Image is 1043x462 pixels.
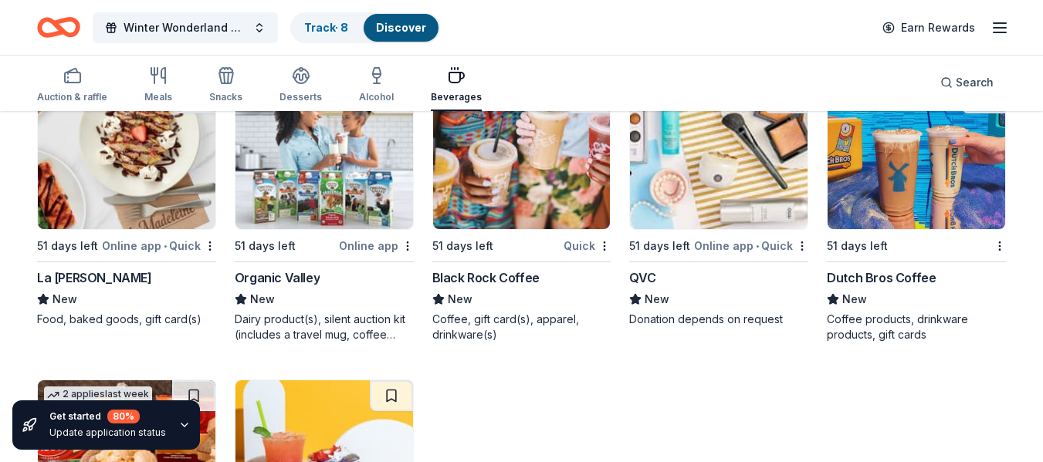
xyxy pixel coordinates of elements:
a: Home [37,9,80,46]
div: Get started [49,410,166,423]
span: • [756,240,759,252]
a: Discover [376,21,426,34]
a: Image for Dutch Bros Coffee1 applylast week51 days leftDutch Bros CoffeeNewCoffee products, drink... [827,82,1006,342]
div: Black Rock Coffee [432,268,540,287]
button: Winter Wonderland Charity Gala [93,12,278,43]
img: Image for Dutch Bros Coffee [828,83,1005,229]
div: Alcohol [359,91,394,103]
img: Image for Black Rock Coffee [433,83,611,229]
button: Auction & raffle [37,60,107,111]
div: Desserts [279,91,322,103]
div: Online app Quick [102,236,216,255]
div: 2 applies last week [44,386,152,403]
span: Search [956,73,994,92]
span: Winter Wonderland Charity Gala [124,19,247,37]
div: Quick [564,236,611,255]
a: Track· 8 [304,21,348,34]
div: Meals [144,91,172,103]
div: Coffee products, drinkware products, gift cards [827,312,1006,342]
button: Alcohol [359,60,394,111]
img: Image for QVC [630,83,808,229]
a: Earn Rewards [873,14,984,42]
div: Snacks [209,91,242,103]
button: Snacks [209,60,242,111]
div: Dutch Bros Coffee [827,268,936,287]
div: La [PERSON_NAME] [37,268,152,287]
div: Beverages [431,91,482,103]
div: Dairy product(s), silent auction kit (includes a travel mug, coffee mug, freezer bag, umbrella, m... [235,312,414,342]
div: Coffee, gift card(s), apparel, drinkware(s) [432,312,611,342]
button: Beverages [431,60,482,111]
div: 51 days left [37,237,98,255]
img: Image for Organic Valley [235,83,413,229]
button: Track· 8Discover [290,12,440,43]
div: Online app [339,236,414,255]
a: Image for QVC3 applieslast week51 days leftOnline app•QuickQVCNewDonation depends on request [629,82,808,327]
div: Online app Quick [694,236,808,255]
div: 80 % [107,410,140,423]
div: 51 days left [235,237,296,255]
div: Update application status [49,427,166,439]
div: Donation depends on request [629,312,808,327]
a: Image for Black Rock Coffee1 applylast week51 days leftQuickBlack Rock CoffeeNewCoffee, gift card... [432,82,611,342]
button: Search [928,67,1006,98]
button: Meals [144,60,172,111]
div: QVC [629,268,655,287]
a: Image for Organic Valley3 applieslast week51 days leftOnline appOrganic ValleyNewDairy product(s)... [235,82,414,342]
div: 51 days left [827,237,888,255]
div: 51 days left [629,237,690,255]
span: New [842,290,867,309]
div: 51 days left [432,237,493,255]
span: New [52,290,77,309]
div: Organic Valley [235,268,320,287]
span: New [250,290,275,309]
a: Image for La Madeleine3 applieslast week51 days leftOnline app•QuickLa [PERSON_NAME]NewFood, bake... [37,82,216,327]
span: New [448,290,472,309]
div: Auction & raffle [37,91,107,103]
button: Desserts [279,60,322,111]
img: Image for La Madeleine [38,83,215,229]
span: New [645,290,669,309]
span: • [164,240,167,252]
div: Food, baked goods, gift card(s) [37,312,216,327]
